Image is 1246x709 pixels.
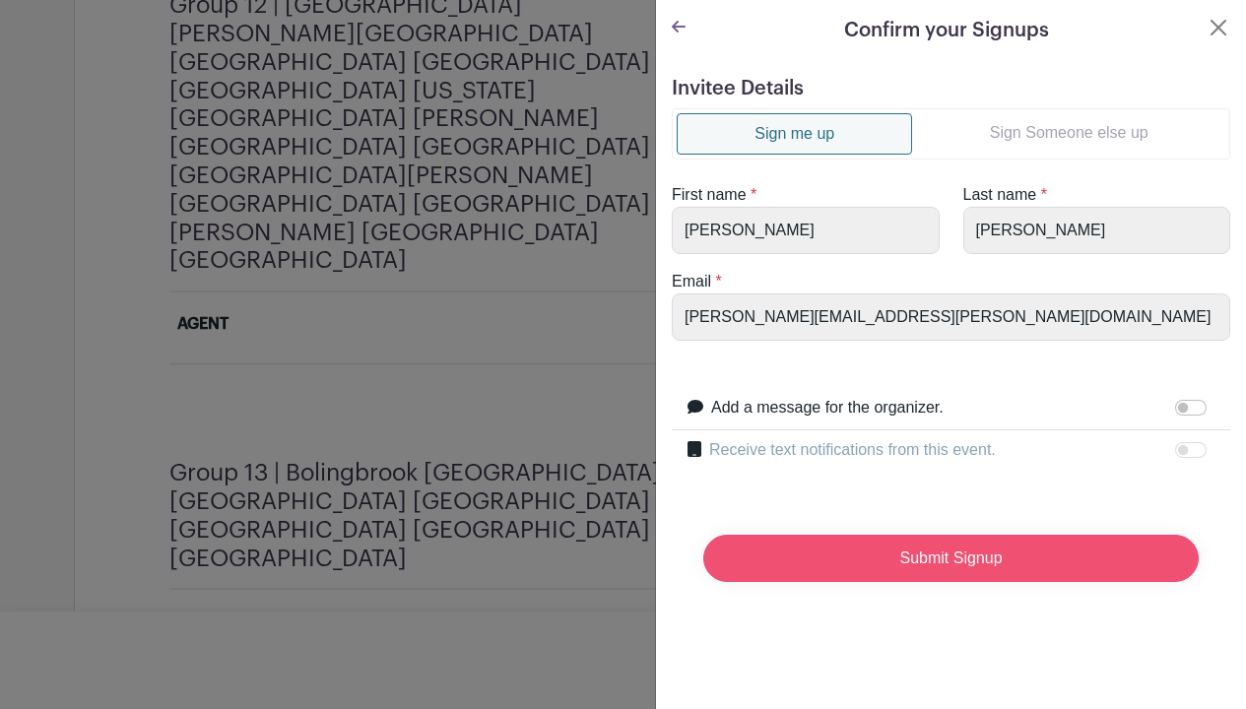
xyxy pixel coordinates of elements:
label: First name [672,183,747,207]
h5: Invitee Details [672,77,1230,100]
label: Add a message for the organizer. [711,396,944,419]
a: Sign me up [677,113,912,155]
a: Sign Someone else up [912,113,1225,153]
button: Close [1207,16,1230,39]
input: Submit Signup [703,535,1199,582]
label: Receive text notifications from this event. [709,438,996,462]
h5: Confirm your Signups [844,16,1049,45]
label: Email [672,270,711,293]
label: Last name [963,183,1037,207]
